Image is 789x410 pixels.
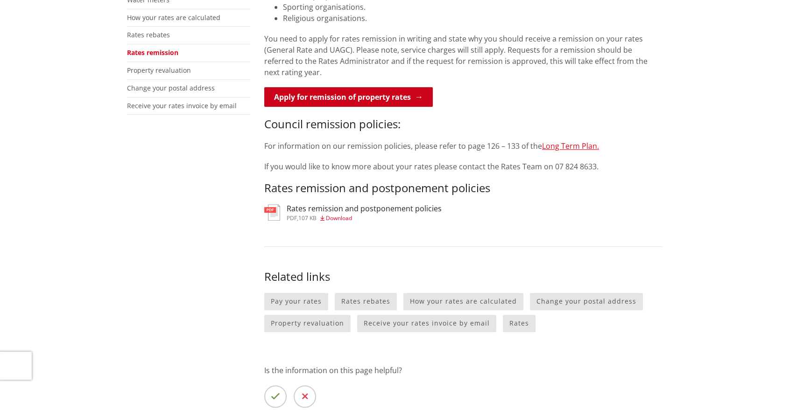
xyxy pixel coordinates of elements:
[283,13,662,24] li: Religious organisations.
[530,293,643,310] a: Change your postal address
[264,33,662,78] p: You need to apply for rates remission in writing and state why you should receive a remission on ...
[326,214,352,222] span: Download
[264,293,328,310] a: Pay your rates
[264,181,662,195] h3: Rates remission and postponement policies
[127,66,191,75] a: Property revaluation
[264,315,351,332] a: Property revaluation
[264,140,662,152] p: For information on our remission policies, please refer to page 126 – 133 of the
[298,214,317,222] span: 107 KB
[283,1,662,13] li: Sporting organisations.
[264,204,280,221] img: document-pdf.svg
[127,83,215,92] a: Change your postal address
[264,118,662,131] h3: Council remission policies:
[503,315,535,332] a: Rates
[264,365,662,376] p: Is the information on this page helpful?
[746,371,780,404] iframe: Messenger Launcher
[287,204,442,213] h3: Rates remission and postponement policies
[264,161,662,172] p: If you would like to know more about your rates please contact the Rates Team on 07 824 8633.
[542,141,599,151] a: Long Term Plan.
[264,204,442,221] a: Rates remission and postponement policies pdf,107 KB Download
[127,30,170,39] a: Rates rebates
[264,87,433,107] a: Apply for remission of property rates
[335,293,397,310] a: Rates rebates
[264,270,662,284] h3: Related links
[127,13,220,22] a: How your rates are calculated
[287,214,297,222] span: pdf
[287,215,442,221] div: ,
[403,293,523,310] a: How your rates are calculated
[127,101,237,110] a: Receive your rates invoice by email
[127,48,178,57] a: Rates remission
[357,315,496,332] a: Receive your rates invoice by email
